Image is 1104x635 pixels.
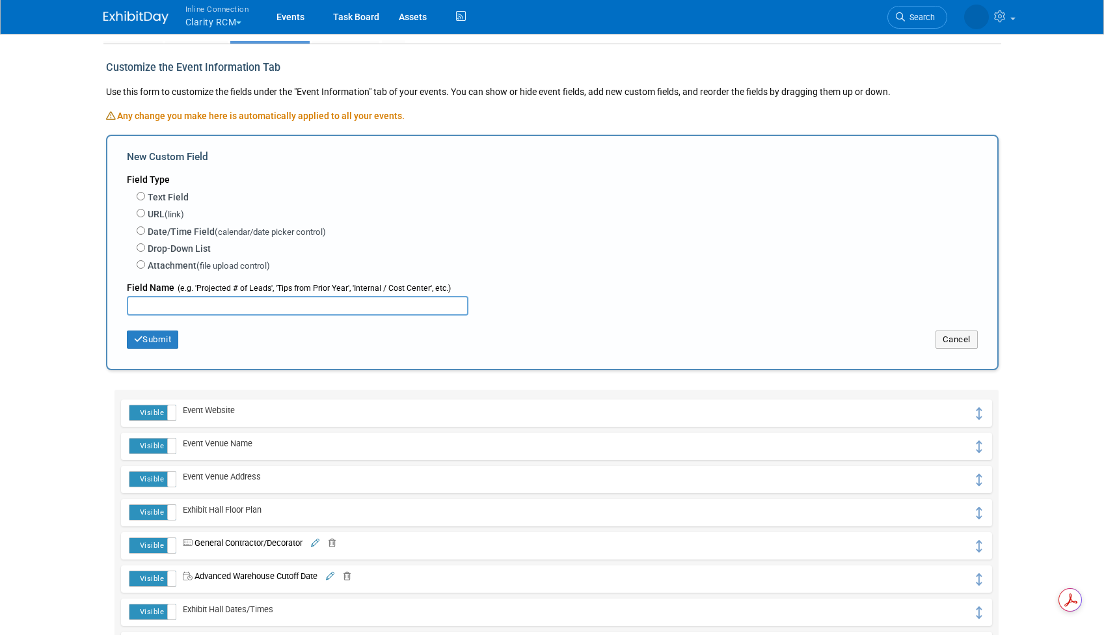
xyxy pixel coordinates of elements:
label: Visible [129,571,175,586]
a: Search [887,6,947,29]
i: Custom Date/Time Field [183,573,195,581]
label: Date/Time Field [148,225,326,239]
span: (e.g. 'Projected # of Leads', 'Tips from Prior Year', 'Internal / Cost Center', etc.) [174,284,451,293]
i: Click and drag to move field [974,573,984,586]
label: Attachment [148,259,270,273]
a: Edit field [309,538,319,548]
span: Event Venue Name [176,439,252,448]
label: URL [148,208,184,221]
span: Exhibit Hall Floor Plan [176,505,262,515]
span: Event Website [176,405,235,415]
span: Inline Connection [185,2,249,16]
label: Visible [129,405,175,420]
i: Click and drag to move field [974,474,984,486]
label: Visible [129,472,175,487]
span: Search [905,12,935,22]
label: Visible [129,439,175,453]
div: Field Name [127,274,978,296]
span: General Contractor/Decorator [176,538,303,548]
div: Any change you make here is automatically applied to all your events. [106,109,999,135]
a: Edit field [324,571,334,581]
label: Drop-Down List [148,242,211,255]
i: Click and drag to move field [974,440,984,453]
img: ExhibitDay [103,11,168,24]
label: Text Field [148,191,189,204]
div: Field Type [127,167,978,186]
label: Visible [129,538,175,553]
div: Customize the Event Information Tab [106,54,466,82]
span: (link) [165,209,184,219]
span: Exhibit Hall Dates/Times [176,604,273,614]
i: Click and drag to move field [974,606,984,619]
i: Click and drag to move field [974,507,984,519]
a: Delete field [321,538,336,548]
label: Visible [129,604,175,619]
button: Submit [127,331,179,349]
img: Brian Lew [964,5,989,29]
label: Visible [129,505,175,520]
a: Delete field [336,571,351,581]
i: Click and drag to move field [974,540,984,552]
div: Use this form to customize the fields under the "Event Information" tab of your events. You can s... [106,82,999,109]
div: New Custom Field [127,150,978,167]
button: Cancel [936,331,978,349]
span: (calendar/date picker control) [215,227,326,237]
span: Event Venue Address [176,472,261,481]
span: Advanced Warehouse Cutoff Date [176,571,317,581]
i: Custom Text Field [183,539,195,548]
span: (file upload control) [196,261,270,271]
i: Click and drag to move field [974,407,984,420]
